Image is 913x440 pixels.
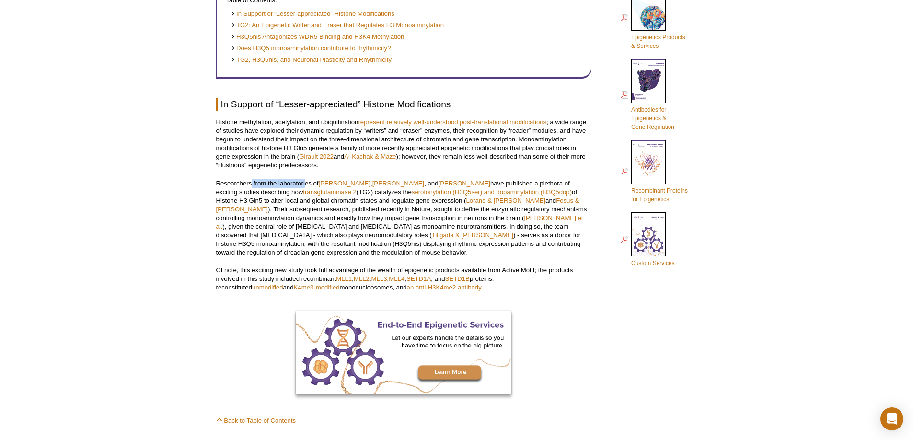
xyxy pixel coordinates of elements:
[231,10,394,19] a: In Support of “Lesser-appreciated” Histone Modifications
[406,275,431,282] a: SETD1A
[432,232,513,239] a: Tiligada & [PERSON_NAME]
[445,275,470,282] a: SETD1B
[371,275,387,282] a: MLL3
[336,275,352,282] a: MLL1
[631,260,675,266] span: Custom Services
[231,21,444,30] a: TG2: An Epigenetic Writer and Eraser that Regulates H3 Monoaminylation
[358,118,546,126] a: represent relatively well-understood post-translational modifications
[319,180,370,187] a: [PERSON_NAME]
[216,98,591,111] h2: In Support of “Lesser-appreciated” Histone Modifications
[631,106,674,130] span: Antibodies for Epigenetics & Gene Regulation
[372,180,424,187] a: [PERSON_NAME]
[438,180,490,187] a: [PERSON_NAME]
[231,56,392,65] a: TG2, H3Q5his, and Neuronal Plasticity and Rhythmicity
[621,211,675,268] a: Custom Services
[216,118,591,170] p: Histone methylation, acetylation, and ubiquitination ; a wide range of studies have explored thei...
[231,33,404,42] a: H3Q5his Antagonizes WDR5 Binding and H3K4 Methylation
[389,275,404,282] a: MLL4
[466,197,545,204] a: Lorand & [PERSON_NAME]
[303,188,356,196] a: transglutaminase 2
[344,153,396,160] a: Al-Kachak & Maze
[631,187,688,203] span: Recombinant Proteins for Epigenetics
[296,311,511,394] img: Active Motif End-to-End Services
[216,417,296,424] a: Back to Table of Contents
[216,214,583,230] a: [PERSON_NAME] et al.
[252,284,283,291] a: unmodified
[354,275,370,282] a: MLL2
[621,139,688,205] a: Recombinant Proteinsfor Epigenetics
[299,153,334,160] a: Girault 2022
[631,140,666,184] img: Rec_prots_140604_cover_web_70x200
[231,44,391,53] a: Does H3Q5 monoaminylation contribute to rhythmicity?
[412,188,572,196] a: serotonylation (H3Q5ser) and dopaminylation (H3Q5dop)
[631,212,666,256] img: Custom_Services_cover
[407,284,481,291] a: an anti-H3K4me2 antibody
[294,284,340,291] a: K4me3-modified
[216,197,579,213] a: Fesus & [PERSON_NAME]
[880,407,903,430] div: Open Intercom Messenger
[631,59,666,103] img: Abs_epi_2015_cover_web_70x200
[216,266,591,292] p: Of note, this exciting new study took full advantage of the wealth of epigenetic products availab...
[621,58,674,132] a: Antibodies forEpigenetics &Gene Regulation
[216,179,591,257] p: Researchers from the laboratories of , , and have published a plethora of exciting studies descri...
[631,34,685,49] span: Epigenetics Products & Services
